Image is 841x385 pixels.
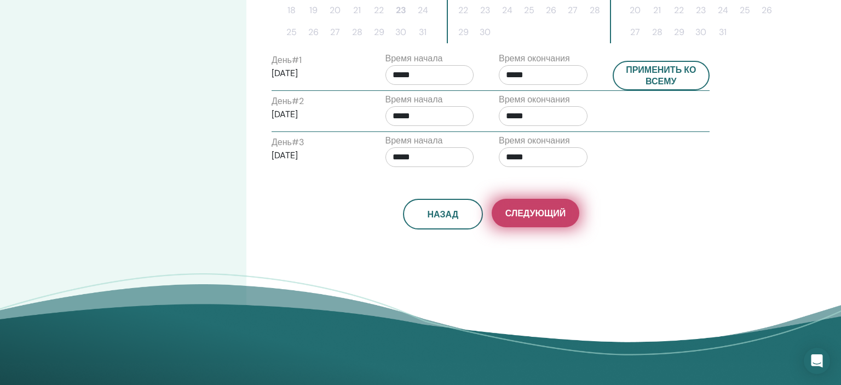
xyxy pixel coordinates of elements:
button: Применить ко всему [613,61,710,90]
p: [DATE] [272,149,360,162]
label: День # 1 [272,54,302,67]
label: День # 3 [272,136,304,149]
p: [DATE] [272,67,360,80]
button: 25 [280,21,302,43]
label: Время начала [385,134,443,147]
button: Следующий [492,199,579,227]
label: Время начала [385,93,443,106]
button: 29 [368,21,390,43]
button: 28 [346,21,368,43]
button: 28 [646,21,668,43]
span: Назад [427,209,458,220]
button: 31 [412,21,434,43]
button: 30 [690,21,712,43]
button: 30 [390,21,412,43]
label: Время окончания [499,134,570,147]
label: Время начала [385,52,443,65]
p: [DATE] [272,108,360,121]
label: Время окончания [499,93,570,106]
button: 26 [302,21,324,43]
button: 30 [474,21,496,43]
button: 29 [668,21,690,43]
button: 27 [624,21,646,43]
label: День # 2 [272,95,304,108]
button: 29 [452,21,474,43]
div: Open Intercom Messenger [804,348,830,374]
button: 27 [324,21,346,43]
button: 31 [712,21,734,43]
button: Назад [403,199,483,229]
span: Следующий [505,208,566,219]
label: Время окончания [499,52,570,65]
